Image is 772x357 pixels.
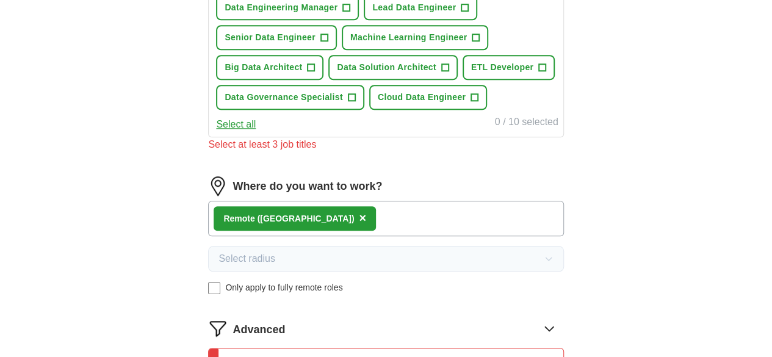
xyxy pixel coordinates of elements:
[225,1,337,14] span: Data Engineering Manager
[328,55,457,80] button: Data Solution Architect
[223,212,354,225] div: Remote ([GEOGRAPHIC_DATA])
[225,281,342,294] span: Only apply to fully remote roles
[372,1,456,14] span: Lead Data Engineer
[208,282,220,294] input: Only apply to fully remote roles
[359,209,366,228] button: ×
[216,25,337,50] button: Senior Data Engineer
[208,137,563,152] div: Select at least 3 job titles
[369,85,487,110] button: Cloud Data Engineer
[225,91,343,104] span: Data Governance Specialist
[495,115,558,132] div: 0 / 10 selected
[463,55,555,80] button: ETL Developer
[350,31,467,44] span: Machine Learning Engineer
[218,251,275,266] span: Select radius
[378,91,466,104] span: Cloud Data Engineer
[216,85,364,110] button: Data Governance Specialist
[233,322,285,338] span: Advanced
[216,117,256,132] button: Select all
[359,211,366,225] span: ×
[208,176,228,196] img: location.png
[216,55,323,80] button: Big Data Architect
[233,178,382,195] label: Where do you want to work?
[342,25,489,50] button: Machine Learning Engineer
[471,61,533,74] span: ETL Developer
[225,61,302,74] span: Big Data Architect
[225,31,316,44] span: Senior Data Engineer
[208,246,563,272] button: Select radius
[208,319,228,338] img: filter
[337,61,436,74] span: Data Solution Architect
